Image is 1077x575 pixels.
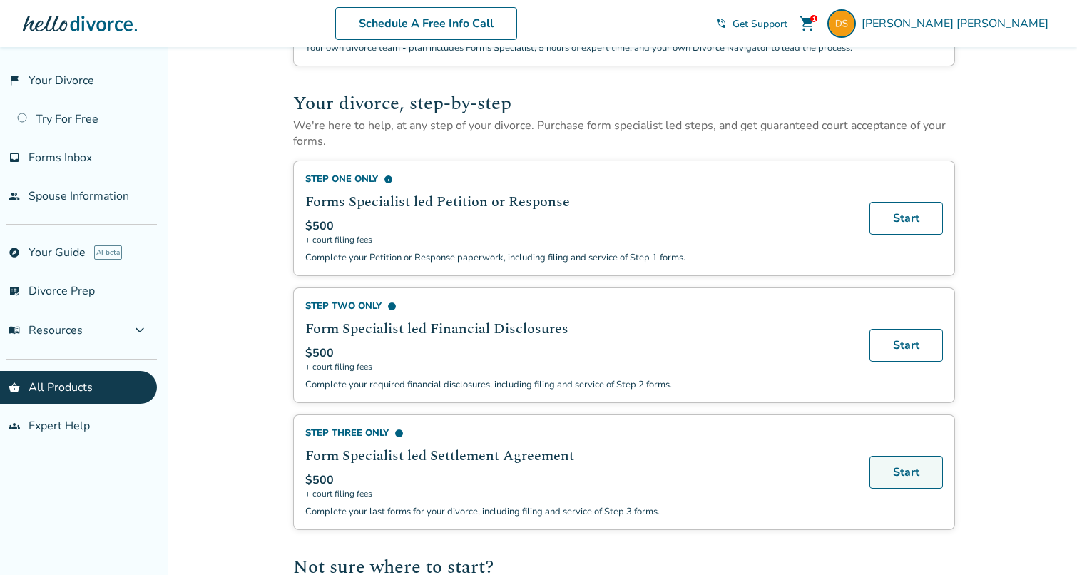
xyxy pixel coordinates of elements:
[305,191,852,213] h2: Forms Specialist led Petition or Response
[394,429,404,438] span: info
[305,300,852,312] div: Step Two Only
[293,89,955,118] h2: Your divorce, step-by-step
[827,9,856,38] img: dswezey2+portal1@gmail.com
[384,175,393,184] span: info
[810,15,817,22] div: 1
[387,302,397,311] span: info
[9,382,20,393] span: shopping_basket
[305,361,852,372] span: + court filing fees
[9,190,20,202] span: people
[869,202,943,235] a: Start
[305,505,852,518] p: Complete your last forms for your divorce, including filing and service of Step 3 forms.
[305,173,852,185] div: Step One Only
[131,322,148,339] span: expand_more
[715,18,727,29] span: phone_in_talk
[9,322,83,338] span: Resources
[305,445,852,467] h2: Form Specialist led Settlement Agreement
[9,152,20,163] span: inbox
[305,472,334,488] span: $500
[733,17,787,31] span: Get Support
[9,247,20,258] span: explore
[869,329,943,362] a: Start
[305,345,334,361] span: $500
[1006,507,1077,575] iframe: Chat Widget
[305,378,852,391] p: Complete your required financial disclosures, including filing and service of Step 2 forms.
[305,251,852,264] p: Complete your Petition or Response paperwork, including filing and service of Step 1 forms.
[29,150,92,166] span: Forms Inbox
[94,245,122,260] span: AI beta
[9,285,20,297] span: list_alt_check
[305,318,852,340] h2: Form Specialist led Financial Disclosures
[305,488,852,499] span: + court filing fees
[9,75,20,86] span: flag_2
[9,420,20,432] span: groups
[335,7,517,40] a: Schedule A Free Info Call
[715,17,787,31] a: phone_in_talkGet Support
[305,427,852,439] div: Step Three Only
[293,118,955,149] p: We're here to help, at any step of your divorce. Purchase form specialist led steps, and get guar...
[305,218,334,234] span: $500
[799,15,816,32] span: shopping_cart
[862,16,1054,31] span: [PERSON_NAME] [PERSON_NAME]
[869,456,943,489] a: Start
[9,325,20,336] span: menu_book
[305,234,852,245] span: + court filing fees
